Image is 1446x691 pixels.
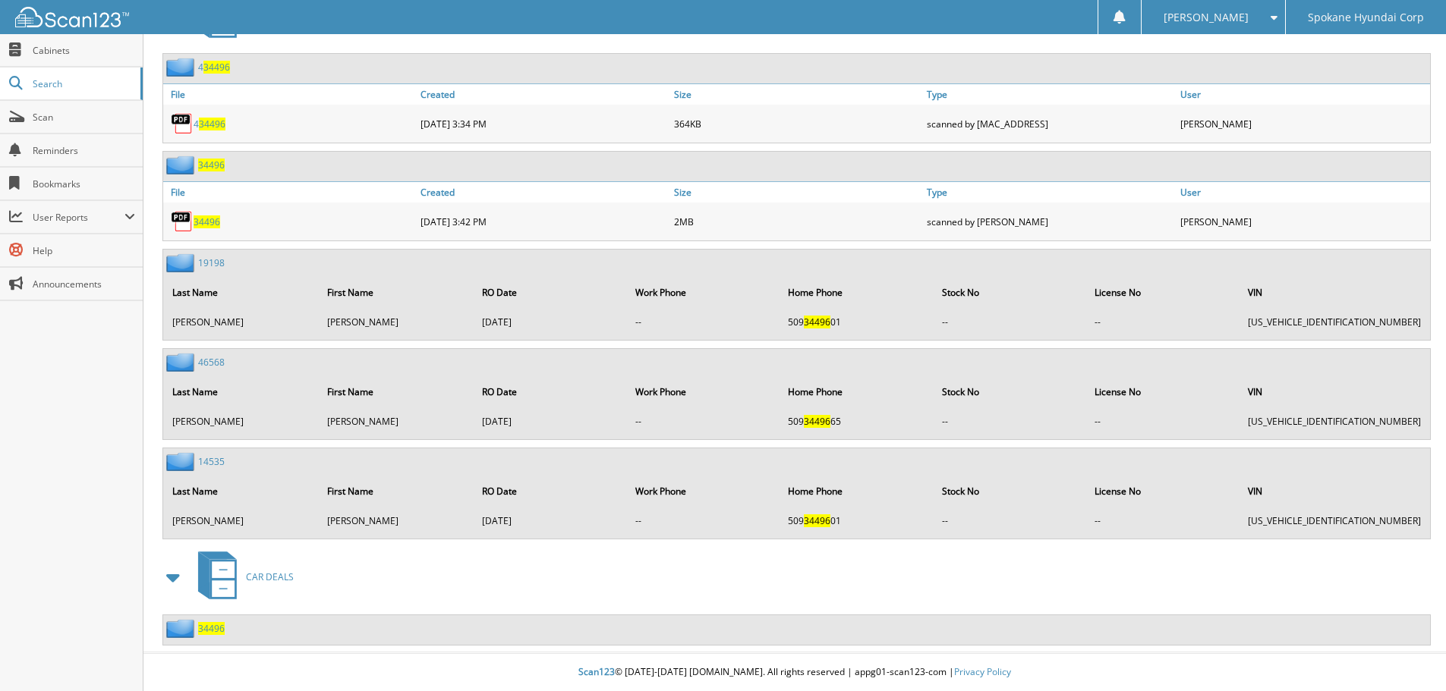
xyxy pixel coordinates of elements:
[934,309,1085,335] td: --
[934,508,1085,533] td: --
[934,409,1085,434] td: --
[320,508,473,533] td: [PERSON_NAME]
[1308,13,1424,22] span: Spokane Hyundai Corp
[934,476,1085,507] th: Stock No
[804,316,830,328] span: 34496
[166,253,198,272] img: folder2.png
[320,277,473,308] th: First Name
[171,112,194,135] img: PDF.png
[1370,618,1446,691] iframe: Chat Widget
[246,570,294,583] span: CAR DEALS
[166,155,198,174] img: folder2.png
[578,665,615,678] span: Scan123
[670,206,924,237] div: 2MB
[203,61,230,74] span: 34496
[165,376,318,407] th: Last Name
[934,376,1085,407] th: Stock No
[474,277,626,308] th: RO Date
[198,256,225,269] a: 19198
[1087,309,1239,335] td: --
[166,452,198,471] img: folder2.png
[1177,182,1430,203] a: User
[163,182,417,203] a: File
[33,278,135,291] span: Announcements
[670,108,924,139] div: 364KB
[628,376,779,407] th: Work Phone
[166,353,198,372] img: folder2.png
[198,455,225,468] a: 14535
[33,44,135,57] span: Cabinets
[474,476,626,507] th: RO Date
[780,376,933,407] th: Home Phone
[670,84,924,105] a: Size
[163,84,417,105] a: File
[923,182,1177,203] a: Type
[320,476,473,507] th: First Name
[198,159,225,171] a: 34496
[804,415,830,428] span: 34496
[780,409,933,434] td: 509 65
[1087,277,1239,308] th: License No
[474,376,626,407] th: RO Date
[934,277,1085,308] th: Stock No
[923,206,1177,237] div: scanned by [PERSON_NAME]
[189,547,294,607] a: CAR DEALS
[628,476,779,507] th: Work Phone
[171,210,194,233] img: PDF.png
[780,309,933,335] td: 509 01
[15,7,129,27] img: scan123-logo-white.svg
[1240,309,1429,335] td: [US_VEHICLE_IDENTIFICATION_NUMBER]
[198,356,225,369] a: 46568
[804,514,830,527] span: 34496
[628,508,779,533] td: --
[1087,508,1239,533] td: --
[165,277,318,308] th: Last Name
[1087,476,1239,507] th: License No
[198,622,225,635] a: 34496
[628,277,779,308] th: Work Phone
[417,206,670,237] div: [DATE] 3:42 PM
[199,118,225,130] span: 34496
[1240,508,1429,533] td: [US_VEHICLE_IDENTIFICATION_NUMBER]
[198,61,230,74] a: 434496
[474,309,626,335] td: [DATE]
[628,409,779,434] td: --
[143,654,1446,691] div: © [DATE]-[DATE] [DOMAIN_NAME]. All rights reserved | appg01-scan123-com |
[33,211,124,224] span: User Reports
[780,277,933,308] th: Home Phone
[33,177,135,190] span: Bookmarks
[33,111,135,124] span: Scan
[165,476,318,507] th: Last Name
[166,619,198,638] img: folder2.png
[33,144,135,157] span: Reminders
[194,118,225,130] a: 434496
[194,215,220,228] a: 34496
[1087,409,1239,434] td: --
[1177,84,1430,105] a: User
[1087,376,1239,407] th: License No
[474,409,626,434] td: [DATE]
[780,476,933,507] th: Home Phone
[670,182,924,203] a: Size
[33,244,135,257] span: Help
[320,309,473,335] td: [PERSON_NAME]
[417,84,670,105] a: Created
[628,309,779,335] td: --
[417,182,670,203] a: Created
[1240,376,1429,407] th: VIN
[1240,277,1429,308] th: VIN
[923,84,1177,105] a: Type
[166,58,198,77] img: folder2.png
[1164,13,1249,22] span: [PERSON_NAME]
[1177,206,1430,237] div: [PERSON_NAME]
[320,409,473,434] td: [PERSON_NAME]
[165,309,318,335] td: [PERSON_NAME]
[33,77,133,90] span: Search
[1240,476,1429,507] th: VIN
[417,108,670,139] div: [DATE] 3:34 PM
[1240,409,1429,434] td: [US_VEHICLE_IDENTIFICATION_NUMBER]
